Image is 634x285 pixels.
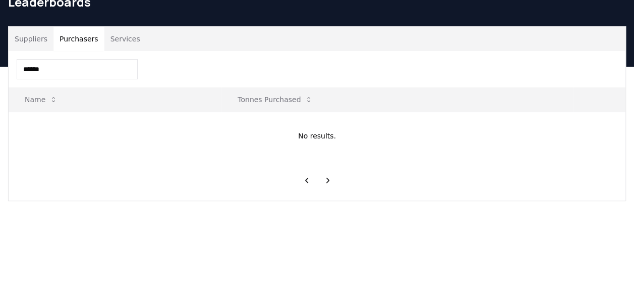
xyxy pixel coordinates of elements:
button: Tonnes Purchased [229,89,321,110]
button: Suppliers [9,27,53,51]
button: previous page [298,170,315,191]
button: Purchasers [53,27,104,51]
button: next page [319,170,336,191]
button: Services [104,27,146,51]
button: Name [17,89,66,110]
td: No results. [9,112,625,160]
